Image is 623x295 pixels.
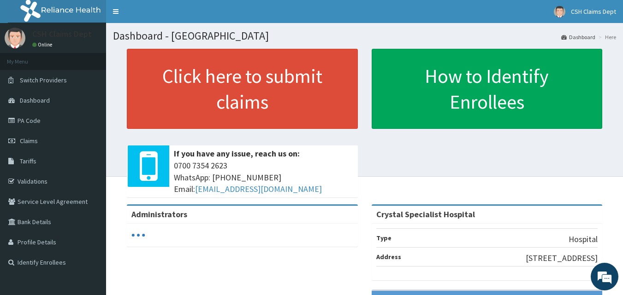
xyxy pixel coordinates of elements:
p: Hospital [569,233,598,245]
span: Tariffs [20,157,36,165]
svg: audio-loading [131,228,145,242]
p: CSH Claims Dept [32,30,92,38]
span: 0700 7354 2623 WhatsApp: [PHONE_NUMBER] Email: [174,160,353,195]
img: User Image [5,28,25,48]
span: Dashboard [20,96,50,104]
a: Dashboard [561,33,595,41]
span: Claims [20,137,38,145]
a: Online [32,41,54,48]
img: User Image [554,6,565,17]
a: Click here to submit claims [127,49,358,129]
b: If you have any issue, reach us on: [174,148,300,159]
a: How to Identify Enrollees [372,49,603,129]
strong: Crystal Specialist Hospital [376,209,475,220]
b: Address [376,253,401,261]
p: [STREET_ADDRESS] [526,252,598,264]
span: Switch Providers [20,76,67,84]
h1: Dashboard - [GEOGRAPHIC_DATA] [113,30,616,42]
li: Here [596,33,616,41]
span: CSH Claims Dept [571,7,616,16]
b: Type [376,234,392,242]
b: Administrators [131,209,187,220]
a: [EMAIL_ADDRESS][DOMAIN_NAME] [195,184,322,194]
